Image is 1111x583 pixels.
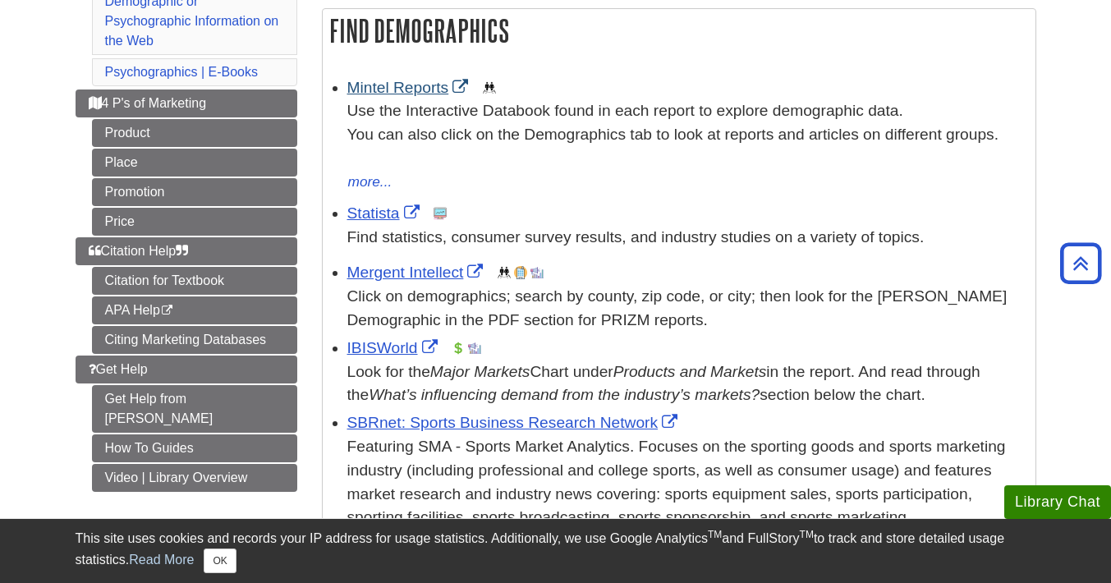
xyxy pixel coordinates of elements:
a: Place [92,149,297,177]
div: Click on demographics; search by county, zip code, or city; then look for the [PERSON_NAME] Demog... [347,285,1027,333]
i: This link opens in a new window [160,305,174,316]
a: Citing Marketing Databases [92,326,297,354]
span: Citation Help [89,244,189,258]
sup: TM [708,529,722,540]
p: Find statistics, consumer survey results, and industry studies on a variety of topics. [347,226,1027,250]
i: What’s influencing demand from the industry’s markets? [369,386,760,403]
a: APA Help [92,296,297,324]
a: Promotion [92,178,297,206]
div: This site uses cookies and records your IP address for usage statistics. Additionally, we use Goo... [76,529,1036,573]
span: Get Help [89,362,148,376]
a: Read More [129,553,194,567]
img: Industry Report [468,342,481,355]
a: Get Help from [PERSON_NAME] [92,385,297,433]
a: Psychographics | E-Books [105,65,258,79]
i: Products and Markets [613,363,767,380]
img: Industry Report [530,266,544,279]
a: 4 P's of Marketing [76,90,297,117]
img: Company Information [514,266,527,279]
h2: Find Demographics [323,9,1035,53]
a: Link opens in new window [347,204,424,222]
a: Link opens in new window [347,79,473,96]
p: Featuring SMA - Sports Market Analytics. Focuses on the sporting goods and sports marketing indus... [347,435,1027,530]
button: Library Chat [1004,485,1111,519]
a: Citation for Textbook [92,267,297,295]
img: Financial Report [452,342,465,355]
span: 4 P's of Marketing [89,96,207,110]
div: Look for the Chart under in the report. And read through the section below the chart. [347,360,1027,408]
a: Price [92,208,297,236]
a: Get Help [76,356,297,383]
img: Demographics [483,81,496,94]
a: Link opens in new window [347,414,682,431]
a: Citation Help [76,237,297,265]
a: Back to Top [1054,252,1107,274]
img: Demographics [498,266,511,279]
button: Close [204,549,236,573]
a: Link opens in new window [347,264,488,281]
sup: TM [800,529,814,540]
a: Video | Library Overview [92,464,297,492]
a: Link opens in new window [347,339,442,356]
a: Product [92,119,297,147]
div: Use the Interactive Databook found in each report to explore demographic data. You can also click... [347,99,1027,170]
i: Major Markets [430,363,530,380]
button: more... [347,171,393,194]
a: How To Guides [92,434,297,462]
img: Statistics [434,207,447,220]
